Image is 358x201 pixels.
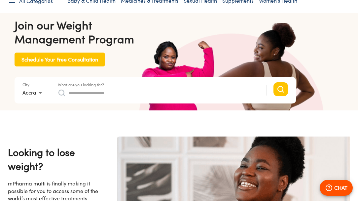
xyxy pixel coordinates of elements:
[334,184,347,192] p: CHAT
[15,53,105,66] button: Schedule Your Free Consultation
[8,145,98,173] h4: Looking to lose weight?
[22,83,29,87] label: City
[58,83,104,87] label: What are you looking for?
[15,56,105,61] a: Schedule Your Free Consultation
[273,82,288,96] button: Search
[15,18,296,46] h4: Join our Weight Management Program
[22,88,44,98] div: Accra
[320,180,353,196] button: CHAT
[21,55,98,64] span: Schedule Your Free Consultation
